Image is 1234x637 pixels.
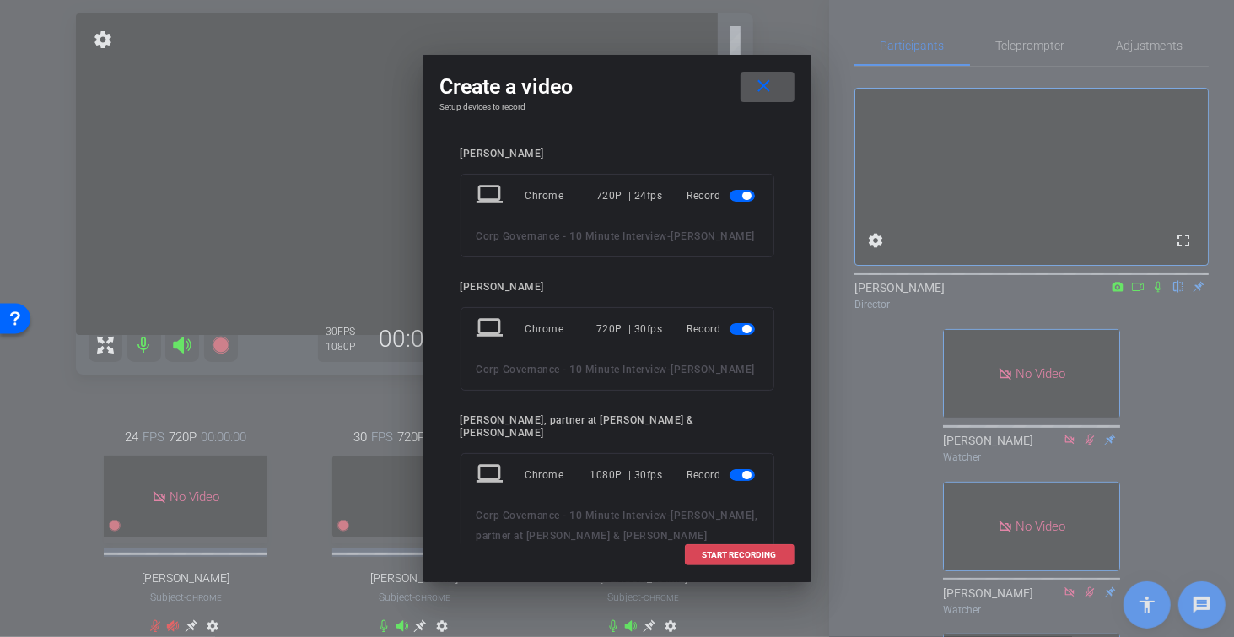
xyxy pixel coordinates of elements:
[440,102,795,112] h4: Setup devices to record
[667,364,671,375] span: -
[687,314,758,344] div: Record
[671,364,756,375] span: [PERSON_NAME]
[703,551,777,559] span: START RECORDING
[461,414,774,440] div: [PERSON_NAME], partner at [PERSON_NAME] & [PERSON_NAME]
[477,510,668,521] span: Corp Governance - 10 Minute Interview
[596,314,663,344] div: 720P | 30fps
[477,460,507,490] mat-icon: laptop
[687,460,758,490] div: Record
[477,230,668,242] span: Corp Governance - 10 Minute Interview
[525,181,597,211] div: Chrome
[440,72,795,102] div: Create a video
[687,181,758,211] div: Record
[753,76,774,97] mat-icon: close
[667,510,671,521] span: -
[477,314,507,344] mat-icon: laptop
[477,181,507,211] mat-icon: laptop
[667,230,671,242] span: -
[596,181,663,211] div: 720P | 24fps
[477,364,668,375] span: Corp Governance - 10 Minute Interview
[477,510,758,542] span: [PERSON_NAME], partner at [PERSON_NAME] & [PERSON_NAME]
[525,314,597,344] div: Chrome
[671,230,756,242] span: [PERSON_NAME]
[461,281,774,294] div: [PERSON_NAME]
[685,544,795,565] button: START RECORDING
[590,460,663,490] div: 1080P | 30fps
[525,460,590,490] div: Chrome
[461,148,774,160] div: [PERSON_NAME]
